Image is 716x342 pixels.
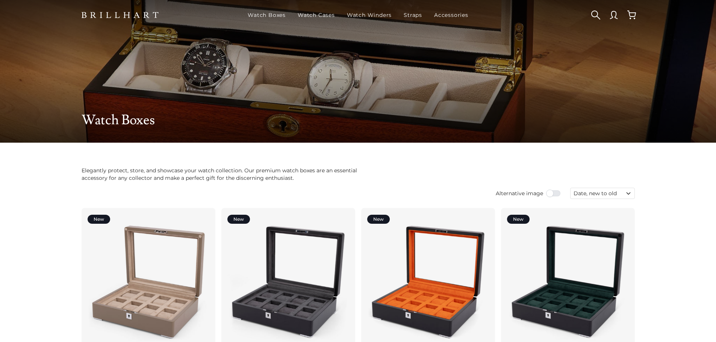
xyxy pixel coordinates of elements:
a: Watch Cases [295,5,338,25]
a: Watch Boxes [245,5,289,25]
nav: Main [245,5,471,25]
a: Straps [401,5,425,25]
div: New [367,215,390,224]
span: Alternative image [496,190,543,197]
a: Watch Winders [344,5,395,25]
input: Use setting [546,190,561,197]
p: Elegantly protect, store, and showcase your watch collection. Our premium watch boxes are an esse... [82,167,370,182]
div: New [88,215,110,224]
div: New [507,215,530,224]
h1: Watch Boxes [82,113,635,128]
a: Accessories [431,5,471,25]
div: New [227,215,250,224]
